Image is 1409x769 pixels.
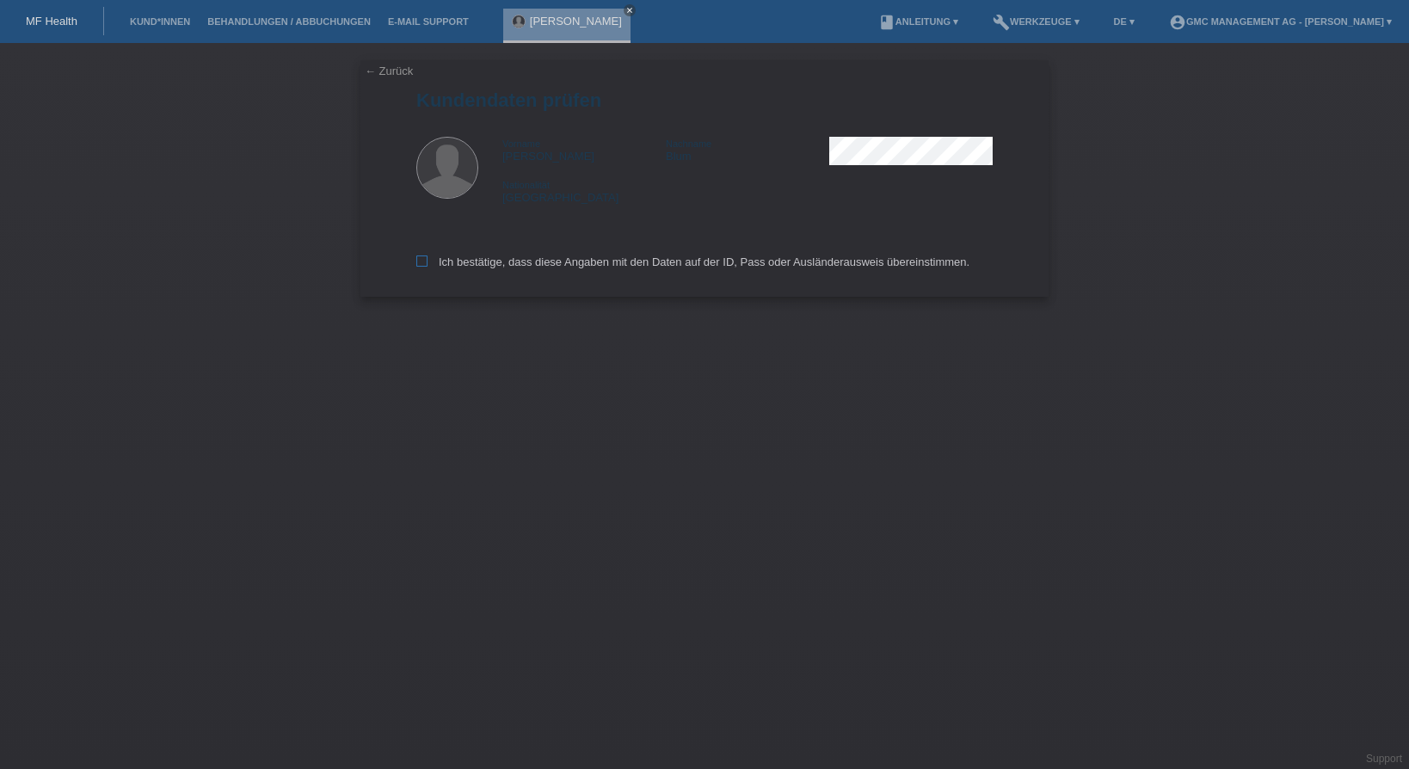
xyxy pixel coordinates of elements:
span: Nationalität [502,180,550,190]
a: bookAnleitung ▾ [870,16,967,27]
i: build [993,14,1010,31]
div: Blum [666,137,829,163]
div: [GEOGRAPHIC_DATA] [502,178,666,204]
a: [PERSON_NAME] [530,15,622,28]
i: account_circle [1169,14,1186,31]
a: Support [1366,753,1402,765]
a: buildWerkzeuge ▾ [984,16,1088,27]
a: DE ▾ [1105,16,1143,27]
a: Kund*innen [121,16,199,27]
span: Vorname [502,138,540,149]
label: Ich bestätige, dass diese Angaben mit den Daten auf der ID, Pass oder Ausländerausweis übereinsti... [416,255,969,268]
span: Nachname [666,138,711,149]
a: MF Health [26,15,77,28]
a: E-Mail Support [379,16,477,27]
a: close [624,4,636,16]
a: ← Zurück [365,65,413,77]
h1: Kundendaten prüfen [416,89,993,111]
div: [PERSON_NAME] [502,137,666,163]
a: Behandlungen / Abbuchungen [199,16,379,27]
i: close [625,6,634,15]
i: book [878,14,895,31]
a: account_circleGMC Management AG - [PERSON_NAME] ▾ [1160,16,1400,27]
